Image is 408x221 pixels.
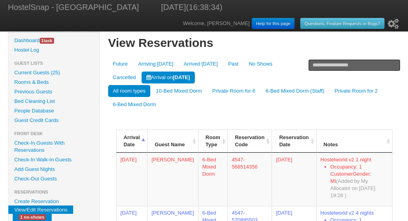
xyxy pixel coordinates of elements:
[198,130,227,153] th: Room Type: activate to sort column ascending
[40,38,54,44] span: task
[120,157,137,163] span: 0:00
[227,153,272,206] td: 4547-568514356
[108,85,150,97] a: All room types
[8,165,99,174] a: Add Guest Nights
[147,130,198,153] th: Guest Name: activate to sort column ascending
[8,116,99,125] a: Guest Credit Cards
[19,214,46,220] span: 1 no-shows
[151,85,207,97] a: 10-Bed Mixed Dorm
[252,18,295,29] a: Help for this page
[8,87,99,97] a: Previous Guests
[330,163,388,199] li: Occupancy: 1 CustomerGender: MI
[8,205,73,214] a: View/Edit Reservations
[186,3,222,12] span: (16:38:34)
[227,130,272,153] th: Reservation Code: activate to sort column ascending
[41,38,44,43] span: 1
[330,85,382,97] a: Private Room for 2
[116,130,147,153] th: Arrival Date: activate to sort column descending
[316,130,392,153] th: Notes: activate to sort column ascending
[8,36,99,45] a: Dashboard1task
[173,74,190,80] b: [DATE]
[147,153,198,206] td: [PERSON_NAME]
[8,106,99,116] a: People Database
[8,68,99,78] a: Current Guests (25)
[272,130,316,153] th: Reservation Date: activate to sort column ascending
[108,72,141,83] a: Cancelled
[120,210,137,216] span: 0:00
[183,16,400,31] div: Welcome, [PERSON_NAME]
[8,187,99,197] li: Reservations
[244,58,277,70] a: No Shows
[108,36,400,50] h1: View Reservations
[8,174,99,184] a: Check-Out Guests
[198,153,227,206] td: 6-Bed Mixed Dorm
[8,155,99,165] a: Check-In Walk-In Guests
[8,129,99,138] li: Front Desk
[208,85,260,97] a: Private Room for 6
[108,58,133,70] a: Future
[142,72,195,83] a: Arrival on[DATE]
[8,58,99,68] li: Guest Lists
[8,78,99,87] a: Rooms & Beds
[316,153,392,206] td: Hostelworld v2 1 night
[179,58,223,70] a: Arrived [DATE]
[13,213,52,221] a: 1 no-shows
[8,197,99,206] a: Create Reservation
[133,58,178,70] a: Arriving [DATE]
[8,138,99,155] a: Check-In Guests With Reservations
[223,58,243,70] a: Past
[330,178,375,198] span: (Added by My Allocator on [DATE] 19:28 )
[272,153,316,206] td: [DATE]
[261,85,329,97] a: 6-Bed Mixed Dorm (Staff)
[108,99,161,111] a: 6-Bed Mixed Dorm
[300,18,385,29] a: Questions, Feature Requests or Bugs?
[388,19,399,29] i: Setup Wizard
[8,45,99,55] a: Hostel Log
[8,97,99,106] a: Bed Cleaning List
